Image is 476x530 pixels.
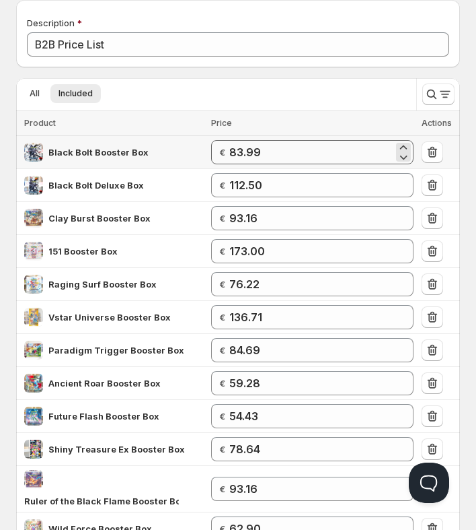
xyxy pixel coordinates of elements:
span: Ruler of the Black Flame Booster Box [24,496,186,506]
strong: € [219,246,225,257]
strong: € [219,411,225,422]
span: 151 Booster Box [48,246,118,257]
input: 109.95 [229,477,393,501]
div: Paradigm Trigger Booster Box [48,343,184,357]
span: Paradigm Trigger Booster Box [48,345,184,356]
span: Actions [422,118,452,128]
input: 99.95 [229,140,393,164]
div: Raging Surf Booster Box [48,277,157,291]
span: Raging Surf Booster Box [48,279,157,290]
strong: € [219,345,225,356]
iframe: Help Scout Beacon - Open [409,463,449,503]
strong: € [219,444,225,455]
button: Search and filter results [422,84,454,105]
div: Vstar Universe Booster Box [48,310,171,324]
span: Included [58,88,93,99]
strong: € [219,279,225,290]
div: 151 Booster Box [48,244,118,258]
strong: € [219,484,225,494]
input: 79.95 [229,437,393,461]
input: Private internal description [27,32,449,57]
div: Black Bolt Booster Box [48,145,149,159]
input: 107.95 [229,338,393,362]
strong: € [219,213,225,224]
div: Ancient Roar Booster Box [48,376,161,390]
span: Black Bolt Deluxe Box [48,180,144,191]
span: Product [24,118,56,128]
span: Vstar Universe Booster Box [48,312,171,323]
span: Description [27,18,75,28]
div: Black Bolt Deluxe Box [48,178,144,192]
span: Black Bolt Booster Box [48,147,149,158]
div: Clay Burst Booster Box [48,211,151,225]
span: Shiny Treasure Ex Booster Box [48,444,185,455]
input: 64.95 [229,371,393,395]
div: Ruler of the Black Flame Booster Box [24,494,179,508]
span: Ancient Roar Booster Box [48,378,161,389]
strong: € [219,378,225,389]
span: Clay Burst Booster Box [48,213,151,224]
span: Price [211,118,232,128]
input: 179.95 [229,239,393,263]
input: 94.95 [229,206,393,230]
div: Future Flash Booster Box [48,409,159,423]
span: Future Flash Booster Box [48,411,159,422]
strong: € [219,312,225,323]
div: Shiny Treasure Ex Booster Box [48,442,185,456]
input: 114.95 [229,173,393,197]
span: All [30,88,40,99]
input: 79.95 [229,272,393,296]
input: 149.95 [229,305,393,329]
strong: € [219,180,225,191]
input: 54.95 [229,404,393,428]
strong: € [219,147,225,158]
